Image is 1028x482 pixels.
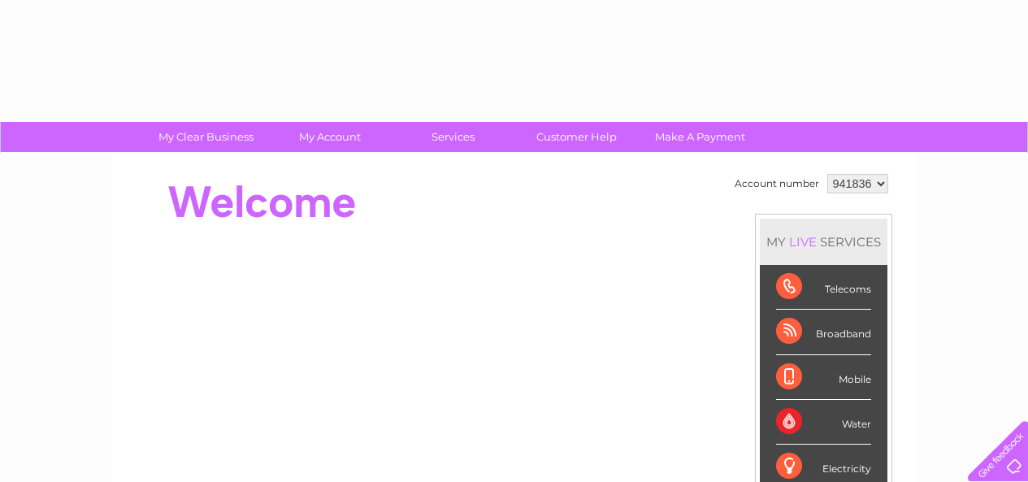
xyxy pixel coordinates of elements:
a: Services [386,122,520,152]
div: MY SERVICES [760,219,887,265]
a: Make A Payment [633,122,767,152]
a: My Account [262,122,397,152]
div: Broadband [776,310,871,354]
a: My Clear Business [139,122,273,152]
td: Account number [731,170,823,198]
div: Water [776,400,871,445]
a: Customer Help [510,122,644,152]
div: LIVE [786,234,820,250]
div: Mobile [776,355,871,400]
div: Telecoms [776,265,871,310]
